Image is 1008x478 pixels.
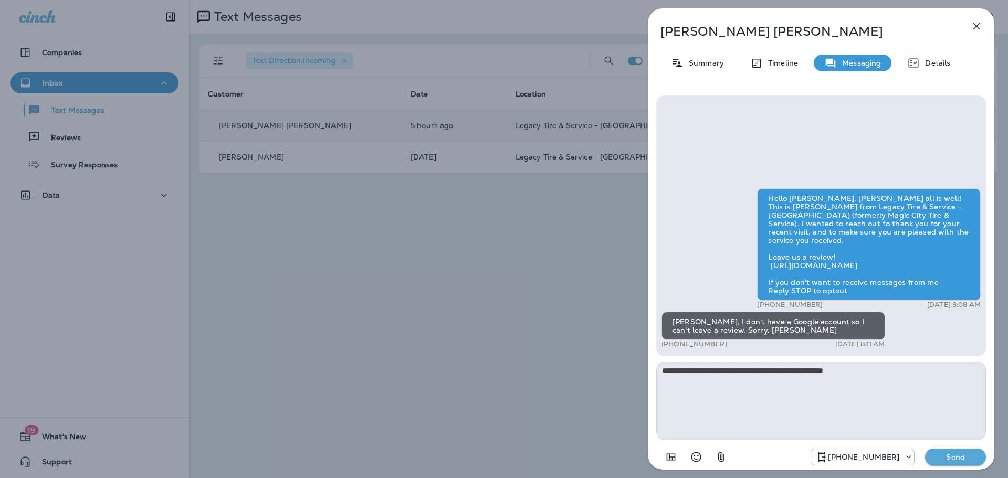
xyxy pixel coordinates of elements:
[927,301,981,309] p: [DATE] 8:08 AM
[684,59,724,67] p: Summary
[925,449,986,465] button: Send
[933,452,978,462] p: Send
[828,453,899,461] p: [PHONE_NUMBER]
[661,340,727,348] p: [PHONE_NUMBER]
[835,340,885,348] p: [DATE] 8:11 AM
[661,312,885,340] div: [PERSON_NAME], I don't have a Google account so I can't leave a review. Sorry. [PERSON_NAME]
[811,451,914,463] div: +1 (205) 606-2088
[757,301,823,309] p: [PHONE_NUMBER]
[660,447,681,468] button: Add in a premade template
[763,59,798,67] p: Timeline
[660,24,947,39] p: [PERSON_NAME] [PERSON_NAME]
[837,59,881,67] p: Messaging
[757,188,981,301] div: Hello [PERSON_NAME], [PERSON_NAME] all is well! This is [PERSON_NAME] from Legacy Tire & Service ...
[920,59,950,67] p: Details
[686,447,707,468] button: Select an emoji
